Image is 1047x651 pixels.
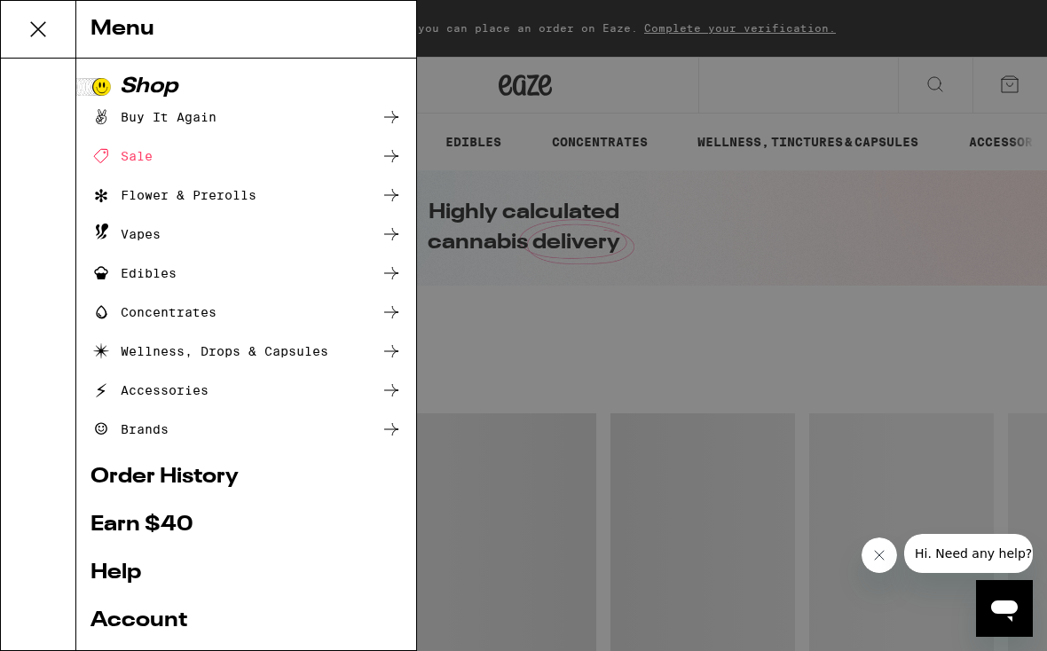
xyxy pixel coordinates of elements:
a: Flower & Prerolls [91,184,402,206]
a: Sale [91,145,402,167]
div: Flower & Prerolls [91,184,256,206]
a: Accessories [91,380,402,401]
div: Brands [91,419,169,440]
div: Sale [91,145,153,167]
a: Concentrates [91,302,402,323]
a: Edibles [91,263,402,284]
a: Earn $ 40 [91,514,402,536]
a: Wellness, Drops & Capsules [91,341,402,362]
div: Menu [76,1,416,59]
a: Order History [91,467,402,488]
a: Help [91,562,402,584]
div: Buy It Again [91,106,216,128]
iframe: Close message [862,537,897,573]
a: Buy It Again [91,106,402,128]
div: Accessories [91,380,209,401]
iframe: Message from company [904,534,1033,573]
div: Vapes [91,224,161,245]
a: Shop [91,76,402,98]
div: Concentrates [91,302,216,323]
a: Vapes [91,224,402,245]
div: Wellness, Drops & Capsules [91,341,328,362]
iframe: Button to launch messaging window [976,580,1033,637]
a: Account [91,610,402,631]
div: Edibles [91,263,177,284]
a: Brands [91,419,402,440]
